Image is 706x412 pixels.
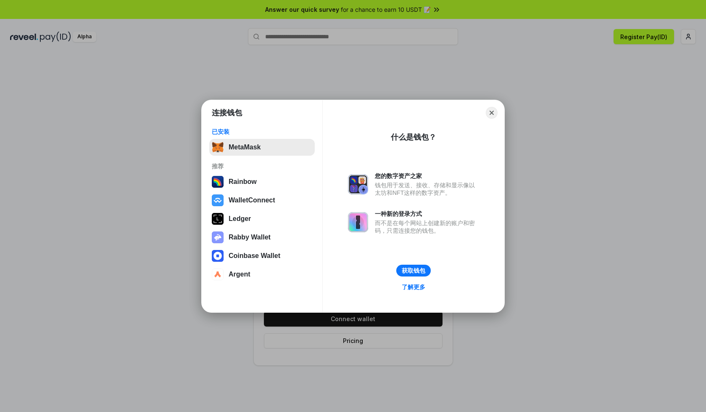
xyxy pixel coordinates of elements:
[402,267,425,274] div: 获取钱包
[212,231,224,243] img: svg+xml,%3Csvg%20xmlns%3D%22http%3A%2F%2Fwww.w3.org%2F2000%2Fsvg%22%20fill%3D%22none%22%20viewBox...
[486,107,498,119] button: Close
[212,108,242,118] h1: 连接钱包
[209,210,315,227] button: Ledger
[229,234,271,241] div: Rabby Wallet
[375,181,479,197] div: 钱包用于发送、接收、存储和显示像以太坊和NFT这样的数字资产。
[229,215,251,223] div: Ledger
[229,271,250,278] div: Argent
[212,213,224,225] img: svg+xml,%3Csvg%20xmlns%3D%22http%3A%2F%2Fwww.w3.org%2F2000%2Fsvg%22%20width%3D%2228%22%20height%3...
[229,252,280,260] div: Coinbase Wallet
[209,229,315,246] button: Rabby Wallet
[402,283,425,291] div: 了解更多
[209,173,315,190] button: Rainbow
[229,197,275,204] div: WalletConnect
[209,139,315,156] button: MetaMask
[348,174,368,194] img: svg+xml,%3Csvg%20xmlns%3D%22http%3A%2F%2Fwww.w3.org%2F2000%2Fsvg%22%20fill%3D%22none%22%20viewBox...
[209,266,315,283] button: Argent
[348,212,368,232] img: svg+xml,%3Csvg%20xmlns%3D%22http%3A%2F%2Fwww.w3.org%2F2000%2Fsvg%22%20fill%3D%22none%22%20viewBox...
[212,250,224,262] img: svg+xml,%3Csvg%20width%3D%2228%22%20height%3D%2228%22%20viewBox%3D%220%200%2028%2028%22%20fill%3D...
[209,192,315,209] button: WalletConnect
[375,219,479,234] div: 而不是在每个网站上创建新的账户和密码，只需连接您的钱包。
[212,128,312,136] div: 已安装
[397,282,430,292] a: 了解更多
[229,144,261,151] div: MetaMask
[212,141,224,153] img: svg+xml,%3Csvg%20fill%3D%22none%22%20height%3D%2233%22%20viewBox%3D%220%200%2035%2033%22%20width%...
[212,162,312,170] div: 推荐
[209,247,315,264] button: Coinbase Wallet
[229,178,257,186] div: Rainbow
[375,210,479,218] div: 一种新的登录方式
[212,268,224,280] img: svg+xml,%3Csvg%20width%3D%2228%22%20height%3D%2228%22%20viewBox%3D%220%200%2028%2028%22%20fill%3D...
[212,176,224,188] img: svg+xml,%3Csvg%20width%3D%22120%22%20height%3D%22120%22%20viewBox%3D%220%200%20120%20120%22%20fil...
[396,265,431,276] button: 获取钱包
[375,172,479,180] div: 您的数字资产之家
[391,132,436,142] div: 什么是钱包？
[212,194,224,206] img: svg+xml,%3Csvg%20width%3D%2228%22%20height%3D%2228%22%20viewBox%3D%220%200%2028%2028%22%20fill%3D...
